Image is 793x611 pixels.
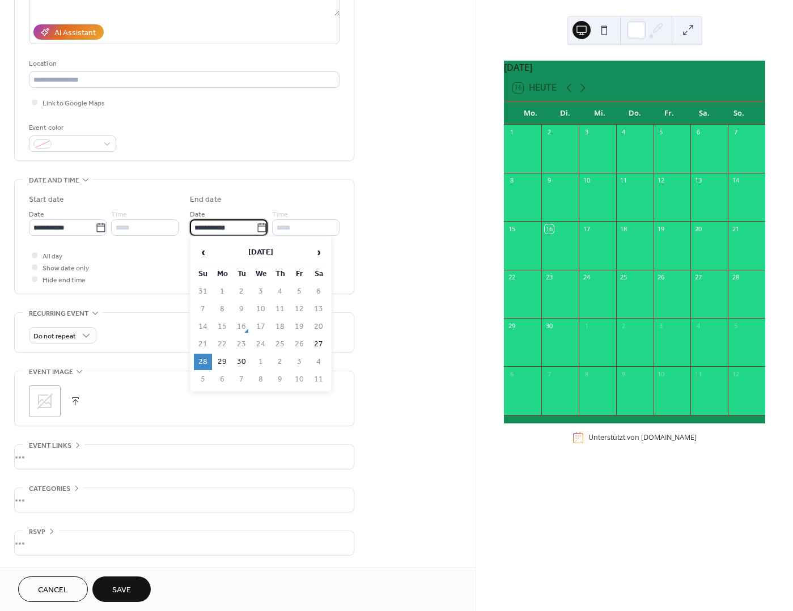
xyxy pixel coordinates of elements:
[194,336,212,353] td: 21
[43,262,89,274] span: Show date only
[657,273,665,282] div: 26
[213,319,231,335] td: 15
[271,283,289,300] td: 4
[252,319,270,335] td: 17
[620,128,628,137] div: 4
[232,283,251,300] td: 2
[112,584,131,596] span: Save
[731,224,740,233] div: 21
[309,354,328,370] td: 4
[545,273,553,282] div: 23
[252,301,270,317] td: 10
[271,371,289,388] td: 9
[582,224,591,233] div: 17
[29,526,45,538] span: RSVP
[194,266,212,282] th: Su
[657,128,665,137] div: 5
[33,24,104,40] button: AI Assistant
[694,176,702,185] div: 13
[111,209,127,220] span: Time
[657,176,665,185] div: 12
[271,301,289,317] td: 11
[252,266,270,282] th: We
[309,301,328,317] td: 13
[545,128,553,137] div: 2
[731,128,740,137] div: 7
[29,308,89,320] span: Recurring event
[213,354,231,370] td: 29
[29,175,79,186] span: Date and time
[29,122,114,134] div: Event color
[232,354,251,370] td: 30
[620,273,628,282] div: 25
[194,283,212,300] td: 31
[252,336,270,353] td: 24
[232,301,251,317] td: 9
[194,241,211,264] span: ‹
[310,241,327,264] span: ›
[29,440,71,452] span: Event links
[545,321,553,330] div: 30
[545,224,553,233] div: 16
[731,321,740,330] div: 5
[657,370,665,378] div: 10
[29,194,64,206] div: Start date
[92,576,151,602] button: Save
[694,370,702,378] div: 11
[213,266,231,282] th: Mo
[582,176,591,185] div: 10
[54,27,96,39] div: AI Assistant
[507,128,516,137] div: 1
[582,321,591,330] div: 1
[504,61,765,74] div: [DATE]
[232,266,251,282] th: Tu
[252,354,270,370] td: 1
[309,336,328,353] td: 27
[290,283,308,300] td: 5
[15,445,354,469] div: •••
[29,483,70,495] span: Categories
[194,301,212,317] td: 7
[43,97,105,109] span: Link to Google Maps
[232,371,251,388] td: 7
[309,371,328,388] td: 11
[194,371,212,388] td: 5
[290,354,308,370] td: 3
[252,371,270,388] td: 8
[507,273,516,282] div: 22
[29,58,337,70] div: Location
[18,576,88,602] button: Cancel
[290,371,308,388] td: 10
[271,266,289,282] th: Th
[620,370,628,378] div: 9
[43,274,86,286] span: Hide end time
[29,385,61,417] div: ;
[694,224,702,233] div: 20
[15,488,354,512] div: •••
[29,209,44,220] span: Date
[582,370,591,378] div: 8
[507,370,516,378] div: 6
[694,273,702,282] div: 27
[190,194,222,206] div: End date
[213,283,231,300] td: 1
[588,433,697,443] div: Unterstützt von
[620,224,628,233] div: 18
[15,531,354,555] div: •••
[290,319,308,335] td: 19
[309,319,328,335] td: 20
[657,224,665,233] div: 19
[38,584,68,596] span: Cancel
[652,102,686,125] div: Fr.
[731,370,740,378] div: 12
[545,370,553,378] div: 7
[545,176,553,185] div: 9
[272,209,288,220] span: Time
[548,102,583,125] div: Di.
[731,176,740,185] div: 14
[271,336,289,353] td: 25
[213,336,231,353] td: 22
[694,321,702,330] div: 4
[507,224,516,233] div: 15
